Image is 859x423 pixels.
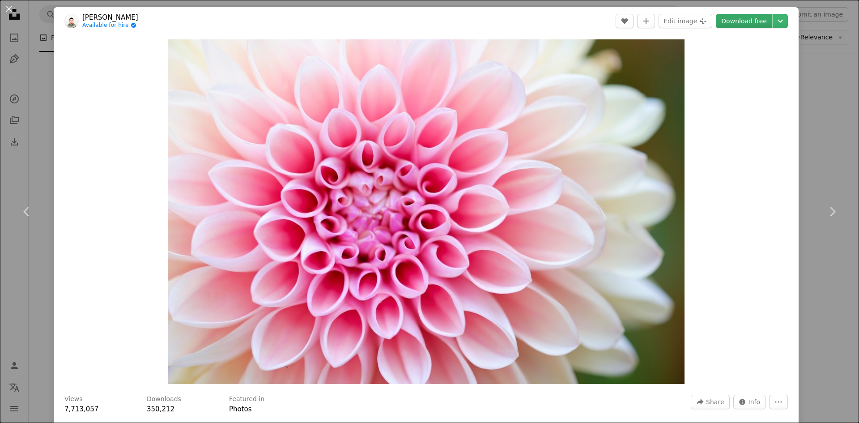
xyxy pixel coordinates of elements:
span: Info [748,395,761,409]
h3: Downloads [147,395,181,404]
img: Go to Akira Hojo's profile [64,14,79,28]
button: Choose download size [773,14,788,28]
button: Stats about this image [733,395,766,409]
span: Share [706,395,724,409]
img: close-up photography of pink petaled flower [168,39,685,384]
a: Available for hire [82,22,138,29]
button: More Actions [769,395,788,409]
h3: Featured in [229,395,264,404]
button: Edit image [659,14,712,28]
a: Download free [716,14,772,28]
span: 350,212 [147,405,174,413]
button: Add to Collection [637,14,655,28]
a: Photos [229,405,252,413]
a: Next [805,169,859,255]
h3: Views [64,395,83,404]
button: Zoom in on this image [168,39,685,384]
a: [PERSON_NAME] [82,13,138,22]
button: Like [616,14,634,28]
span: 7,713,057 [64,405,98,413]
button: Share this image [691,395,729,409]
